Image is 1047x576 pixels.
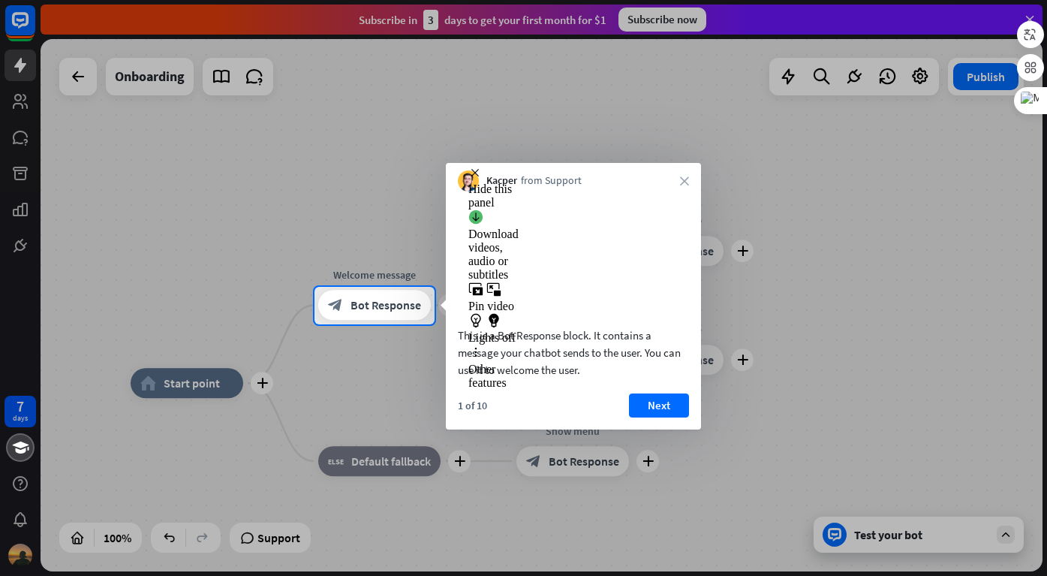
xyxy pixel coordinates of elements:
[629,394,689,418] button: Next
[458,327,689,378] div: This is a Bot Response block. It contains a message your chatbot sends to the user. You can use i...
[328,298,343,313] i: block_bot_response
[351,298,421,313] span: Bot Response
[458,399,487,412] div: 1 of 10
[12,6,57,51] button: Open LiveChat chat widget
[521,173,582,188] span: from Support
[680,176,689,185] i: close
